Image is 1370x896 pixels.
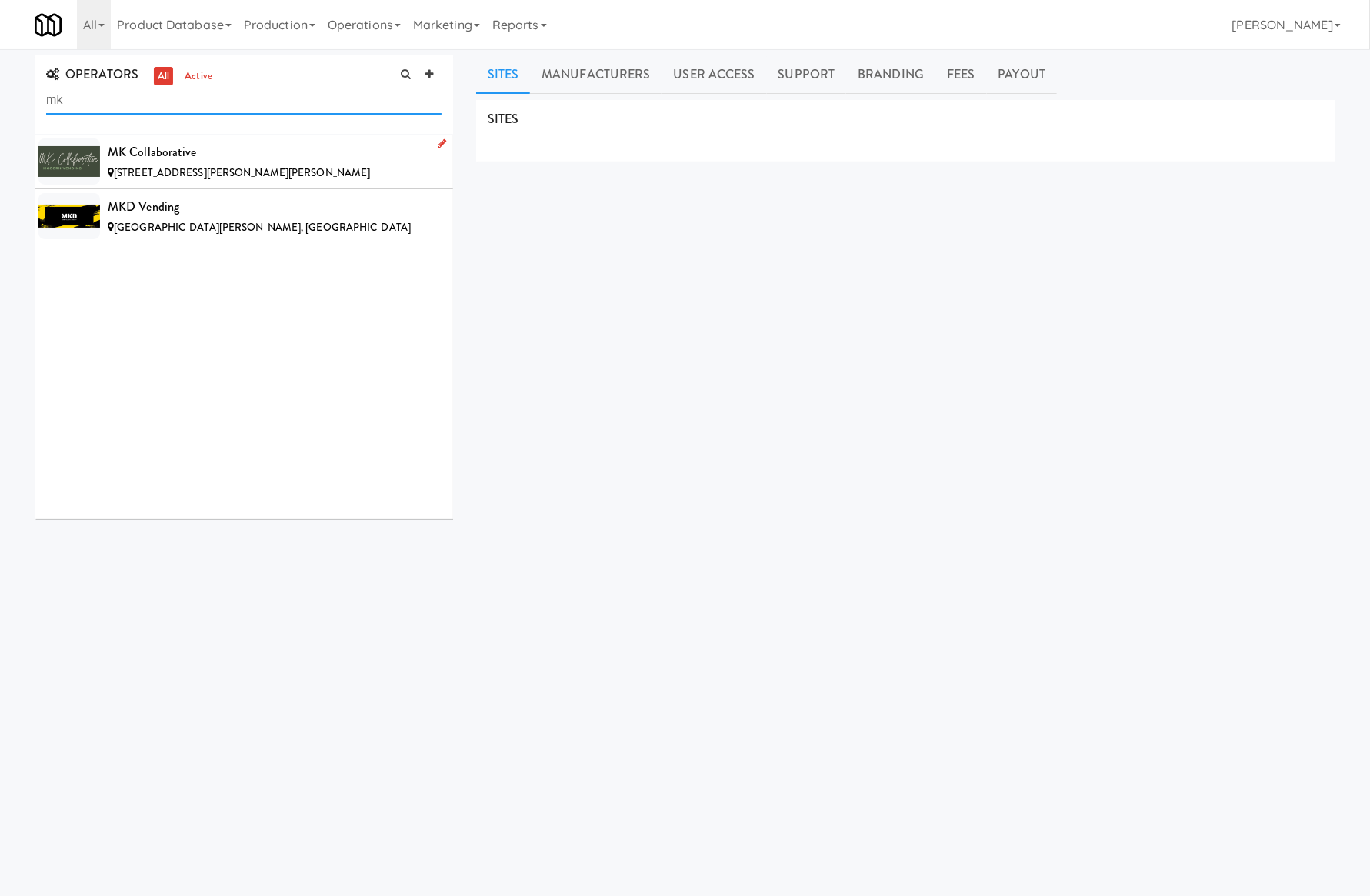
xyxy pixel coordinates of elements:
[767,55,847,94] a: Support
[935,55,986,94] a: Fees
[35,189,453,243] li: MKD Vending[GEOGRAPHIC_DATA][PERSON_NAME], [GEOGRAPHIC_DATA]
[987,55,1058,94] a: Payout
[108,141,442,164] div: MK Collaborative
[846,55,935,94] a: Branding
[35,135,453,189] li: MK Collaborative[STREET_ADDRESS][PERSON_NAME][PERSON_NAME]
[181,67,216,86] a: active
[114,220,411,235] span: [GEOGRAPHIC_DATA][PERSON_NAME], [GEOGRAPHIC_DATA]
[488,110,519,128] span: SITES
[35,12,62,38] img: Micromart
[662,55,766,94] a: User Access
[108,195,442,218] div: MKD Vending
[46,86,442,115] input: Search Operator
[114,165,370,180] span: [STREET_ADDRESS][PERSON_NAME][PERSON_NAME]
[154,67,173,86] a: all
[530,55,662,94] a: Manufacturers
[46,65,138,83] span: OPERATORS
[476,55,531,94] a: Sites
